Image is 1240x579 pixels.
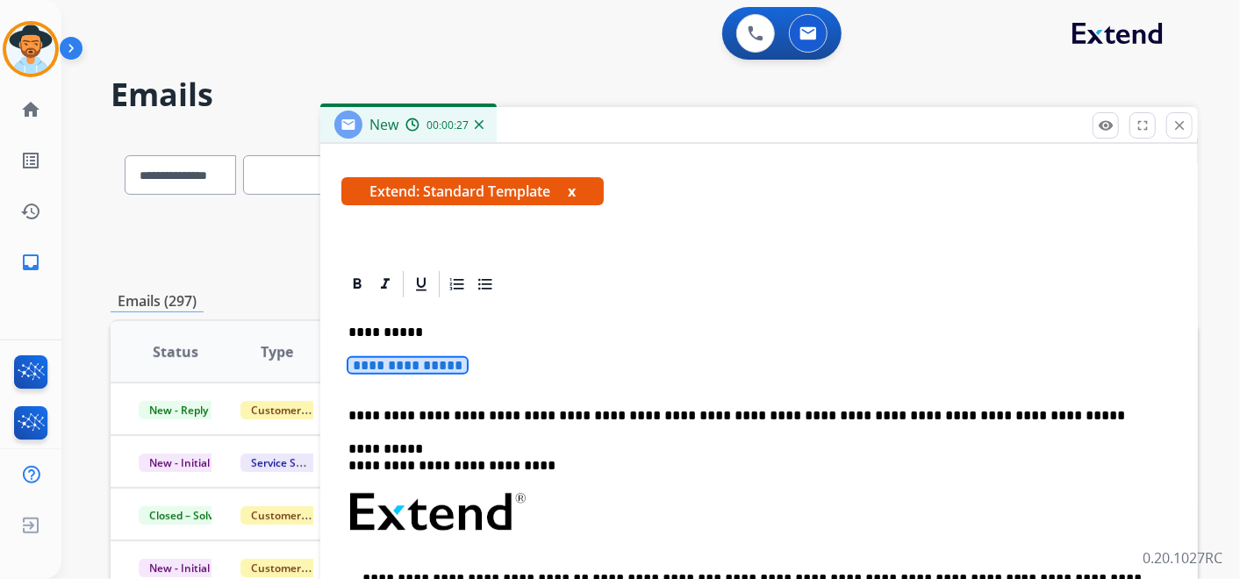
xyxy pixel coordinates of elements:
[1135,118,1150,133] mat-icon: fullscreen
[1143,547,1222,568] p: 0.20.1027RC
[369,115,398,134] span: New
[261,341,293,362] span: Type
[240,401,355,419] span: Customer Support
[444,271,470,297] div: Ordered List
[20,201,41,222] mat-icon: history
[568,181,576,202] button: x
[240,559,355,577] span: Customer Support
[20,150,41,171] mat-icon: list_alt
[408,271,434,297] div: Underline
[111,290,204,312] p: Emails (297)
[240,454,340,472] span: Service Support
[139,559,220,577] span: New - Initial
[139,454,220,472] span: New - Initial
[20,252,41,273] mat-icon: inbox
[426,118,469,132] span: 00:00:27
[1098,118,1114,133] mat-icon: remove_red_eye
[153,341,198,362] span: Status
[372,271,398,297] div: Italic
[6,25,55,74] img: avatar
[1172,118,1187,133] mat-icon: close
[139,506,236,525] span: Closed – Solved
[341,177,604,205] span: Extend: Standard Template
[240,506,355,525] span: Customer Support
[20,99,41,120] mat-icon: home
[472,271,498,297] div: Bullet List
[139,401,219,419] span: New - Reply
[111,77,1198,112] h2: Emails
[344,271,370,297] div: Bold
